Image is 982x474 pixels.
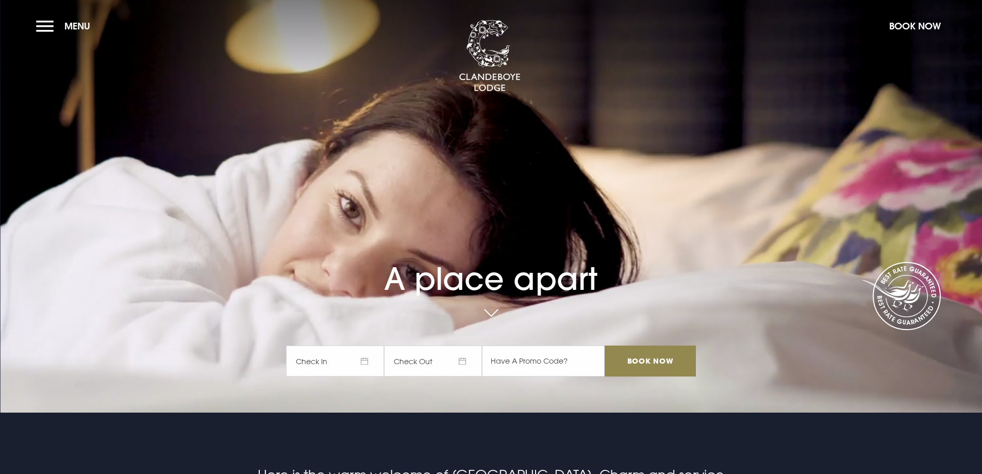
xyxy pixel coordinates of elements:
input: Book Now [605,346,695,377]
input: Have A Promo Code? [482,346,605,377]
h1: A place apart [286,232,695,297]
span: Menu [64,20,90,32]
span: Check Out [384,346,482,377]
span: Check In [286,346,384,377]
button: Book Now [884,15,946,37]
button: Menu [36,15,95,37]
img: Clandeboye Lodge [459,20,521,92]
